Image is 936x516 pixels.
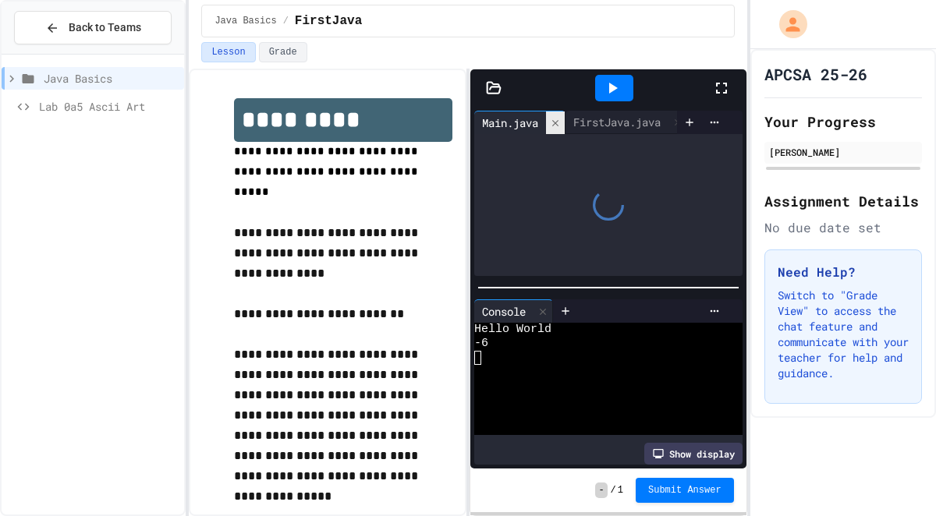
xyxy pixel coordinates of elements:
[778,288,909,381] p: Switch to "Grade View" to access the chat feature and communicate with your teacher for help and ...
[474,337,488,351] span: -6
[618,484,623,497] span: 1
[14,11,172,44] button: Back to Teams
[565,111,688,134] div: FirstJava.java
[474,115,546,131] div: Main.java
[259,42,307,62] button: Grade
[636,478,734,503] button: Submit Answer
[565,114,668,130] div: FirstJava.java
[201,42,255,62] button: Lesson
[764,63,867,85] h1: APCSA 25-26
[39,98,178,115] span: Lab 0a5 Ascii Art
[611,484,616,497] span: /
[295,12,362,30] span: FirstJava
[595,482,607,498] span: -
[283,15,289,27] span: /
[644,443,743,465] div: Show display
[764,190,922,212] h2: Assignment Details
[763,6,811,42] div: My Account
[648,484,721,497] span: Submit Answer
[474,299,553,323] div: Console
[769,145,917,159] div: [PERSON_NAME]
[764,111,922,133] h2: Your Progress
[474,323,551,337] span: Hello World
[474,303,534,320] div: Console
[778,263,909,281] h3: Need Help?
[764,218,922,237] div: No due date set
[474,111,565,134] div: Main.java
[69,19,141,36] span: Back to Teams
[214,15,276,27] span: Java Basics
[44,70,178,87] span: Java Basics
